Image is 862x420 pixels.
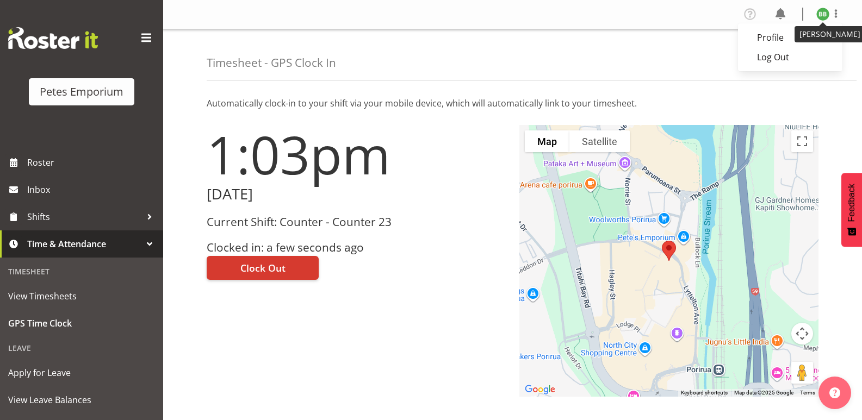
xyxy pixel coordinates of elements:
[3,359,160,386] a: Apply for Leave
[207,256,319,280] button: Clock Out
[8,365,155,381] span: Apply for Leave
[3,283,160,310] a: View Timesheets
[791,362,813,384] button: Drag Pegman onto the map to open Street View
[207,216,506,228] h3: Current Shift: Counter - Counter 23
[522,383,558,397] img: Google
[207,125,506,184] h1: 1:03pm
[738,28,842,47] a: Profile
[8,392,155,408] span: View Leave Balances
[27,181,158,198] span: Inbox
[681,389,728,397] button: Keyboard shortcuts
[27,236,141,252] span: Time & Attendance
[207,241,506,254] h3: Clocked in: a few seconds ago
[207,186,506,203] h2: [DATE]
[8,288,155,304] span: View Timesheets
[40,84,123,100] div: Petes Emporium
[841,173,862,247] button: Feedback - Show survey
[734,390,793,396] span: Map data ©2025 Google
[207,57,336,69] h4: Timesheet - GPS Clock In
[829,387,840,398] img: help-xxl-2.png
[207,97,818,110] p: Automatically clock-in to your shift via your mobile device, which will automatically link to you...
[800,390,815,396] a: Terms (opens in new tab)
[8,315,155,331] span: GPS Time Clock
[8,27,98,49] img: Rosterit website logo
[240,261,286,275] span: Clock Out
[3,337,160,359] div: Leave
[3,260,160,283] div: Timesheet
[791,130,813,152] button: Toggle fullscreen view
[27,154,158,171] span: Roster
[522,383,558,397] a: Open this area in Google Maps (opens a new window)
[569,130,630,152] button: Show satellite imagery
[3,386,160,413] a: View Leave Balances
[791,323,813,344] button: Map camera controls
[847,184,857,222] span: Feedback
[738,47,842,67] a: Log Out
[525,130,569,152] button: Show street map
[3,310,160,337] a: GPS Time Clock
[816,8,829,21] img: beena-bist9974.jpg
[27,209,141,225] span: Shifts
